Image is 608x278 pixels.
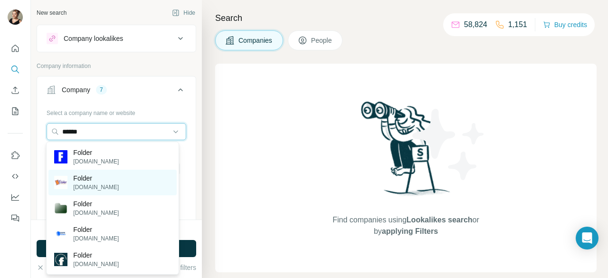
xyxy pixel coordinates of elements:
span: People [311,36,333,45]
button: Search [8,61,23,78]
p: Folder [73,250,119,260]
img: Surfe Illustration - Stars [406,102,492,187]
button: Quick start [8,40,23,57]
button: Company lookalikes [37,27,196,50]
button: Company7 [37,78,196,105]
p: 58,824 [464,19,487,30]
p: Folder [73,199,119,209]
button: Feedback [8,210,23,227]
div: Company [62,85,90,95]
button: Enrich CSV [8,82,23,99]
div: New search [37,9,66,17]
span: Find companies using or by [330,214,482,237]
p: [DOMAIN_NAME] [73,209,119,217]
button: Buy credits [543,18,587,31]
img: Folder [54,227,67,240]
img: Avatar [8,10,23,25]
img: Folder [54,176,67,189]
span: applying Filters [382,227,438,235]
p: Folder [73,225,119,234]
button: Use Surfe on LinkedIn [8,147,23,164]
button: Clear [37,263,64,272]
p: 1,151 [508,19,527,30]
p: [DOMAIN_NAME] [73,157,119,166]
img: Surfe Illustration - Woman searching with binoculars [357,99,456,205]
button: My lists [8,103,23,120]
img: Folder [54,201,67,215]
p: Folder [73,173,119,183]
p: Folder [73,148,119,157]
span: Companies [238,36,273,45]
span: Lookalikes search [407,216,473,224]
div: Company lookalikes [64,34,123,43]
p: [DOMAIN_NAME] [73,260,119,268]
p: Company information [37,62,196,70]
h4: Search [215,11,597,25]
p: [DOMAIN_NAME] [73,183,119,192]
p: [DOMAIN_NAME] [73,234,119,243]
button: Dashboard [8,189,23,206]
button: Use Surfe API [8,168,23,185]
div: 7 [96,86,107,94]
div: Select a company name or website [47,105,186,117]
img: Folder [54,150,67,163]
button: Run search [37,240,196,257]
button: Hide [165,6,202,20]
img: Folder [54,253,67,266]
div: Open Intercom Messenger [576,227,598,249]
